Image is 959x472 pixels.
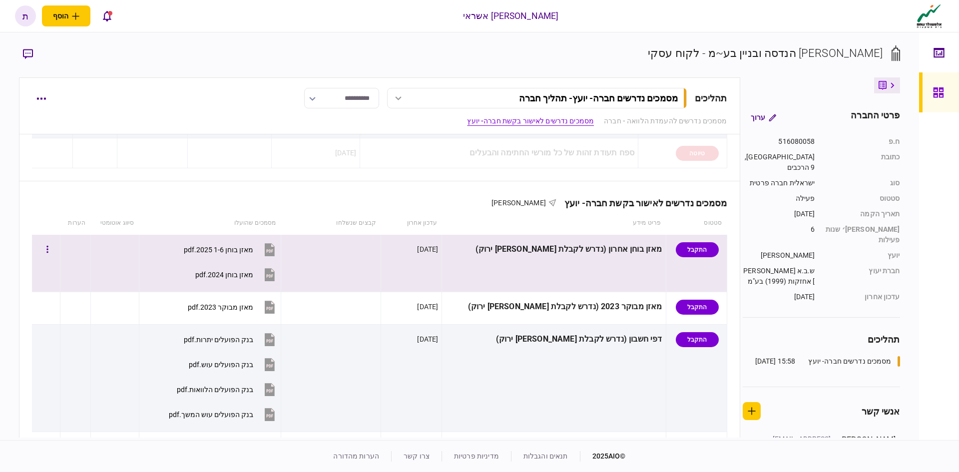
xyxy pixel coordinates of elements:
div: [DATE] [417,334,438,344]
div: מסמכים נדרשים לאישור בקשת חברה- יועץ [556,198,727,208]
div: מאזן בוחן 2024.pdf [195,271,253,279]
div: בנק הפועלים עוש.pdf [189,361,253,369]
div: [PERSON_NAME] אשראי [463,9,559,22]
div: בנק הפועלים יתרות.pdf [184,336,253,344]
div: סוג [825,178,900,188]
div: [PERSON_NAME] הנדסה ובניין בע~מ - לקוח עסקי [648,45,883,61]
div: בנק הפועלים עוש המשך.pdf [169,411,253,419]
div: התקבל [676,300,719,315]
div: התקבל [676,242,719,257]
th: פריט מידע [442,212,666,235]
div: כתובת [825,152,900,173]
div: [DATE] [417,302,438,312]
button: מאזן מבוקר 2023.pdf [188,296,277,318]
button: בנק לאומי הלוואות.pdf [185,436,277,458]
div: תהליכים [743,333,900,346]
button: בנק הפועלים עוש.pdf [189,353,277,376]
div: פרטי החברה [851,108,900,126]
button: מאזן בוחן 2024.pdf [195,263,277,286]
div: מאזן מבוקר 2023 (נדרש לקבלת [PERSON_NAME] ירוק) [446,296,662,318]
th: עדכון אחרון [381,212,442,235]
a: מסמכים נדרשים חברה- יועץ15:58 [DATE] [755,356,900,367]
a: מדיניות פרטיות [454,452,499,460]
button: פתח רשימת התראות [96,5,117,26]
th: מסמכים שהועלו [139,212,281,235]
div: ש.ב.א [PERSON_NAME] אחזקות (1999) בע"מ [743,266,815,287]
div: ח.פ [825,136,900,147]
th: הערות [60,212,90,235]
th: קבצים שנשלחו [281,212,381,235]
div: 15:58 [DATE] [755,356,796,367]
div: [DATE] [417,244,438,254]
div: ריכוז יתרות [446,436,662,458]
div: מסמכים נדרשים חברה- יועץ [808,356,891,367]
div: תהליכים [695,91,727,105]
a: צרו קשר [404,452,430,460]
div: מסמכים נדרשים חברה- יועץ - תהליך חברה [519,93,678,103]
div: 6 [743,224,815,245]
button: בנק הפועלים יתרות.pdf [184,328,277,351]
img: client company logo [915,3,944,28]
div: 516080058 [743,136,815,147]
div: אנשי קשר [862,405,900,418]
button: מסמכים נדרשים חברה- יועץ- תהליך חברה [387,88,687,108]
div: [GEOGRAPHIC_DATA], 9 הרכבים [743,152,815,173]
div: התקבל [676,332,719,347]
div: מאזן בוחן 1-6 2025.pdf [184,246,253,254]
button: ת [15,5,36,26]
button: בנק הפועלים עוש המשך.pdf [169,403,277,426]
div: [PERSON_NAME]׳ שנות פעילות [825,224,900,245]
div: בנק הפועלים הלוואות.pdf [177,386,253,394]
div: תאריך הקמה [825,209,900,219]
div: חברת יעוץ [825,266,900,287]
div: דפי חשבון (נדרש לקבלת [PERSON_NAME] ירוק) [446,328,662,351]
th: סטטוס [666,212,727,235]
div: ספח תעודת זהות של כל מורשי החתימה והבעלים [364,142,634,164]
button: מאזן בוחן 1-6 2025.pdf [184,238,277,261]
button: פתח תפריט להוספת לקוח [42,5,90,26]
div: [DATE] [743,292,815,302]
div: [PERSON_NAME] [743,250,815,261]
a: מסמכים נדרשים להעמדת הלוואה - חברה [604,116,727,126]
a: הערות מהדורה [333,452,379,460]
a: מסמכים נדרשים לאישור בקשת חברה- יועץ [467,116,594,126]
div: ישראלית חברה פרטית [743,178,815,188]
div: סטטוס [825,193,900,204]
div: [DATE] [335,148,356,158]
div: [DATE] [743,209,815,219]
div: מאזן בוחן אחרון (נדרש לקבלת [PERSON_NAME] ירוק) [446,238,662,261]
button: בנק הפועלים הלוואות.pdf [177,378,277,401]
div: פעילה [743,193,815,204]
button: ערוך [743,108,784,126]
div: טיוטה [676,146,719,161]
div: מאזן מבוקר 2023.pdf [188,303,253,311]
div: © 2025 AIO [580,451,626,462]
div: עדכון אחרון [825,292,900,302]
div: [EMAIL_ADDRESS][DOMAIN_NAME] [766,434,831,455]
div: יועץ [825,250,900,261]
a: תנאים והגבלות [523,452,568,460]
span: [PERSON_NAME] [491,199,546,207]
th: סיווג אוטומטי [90,212,139,235]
